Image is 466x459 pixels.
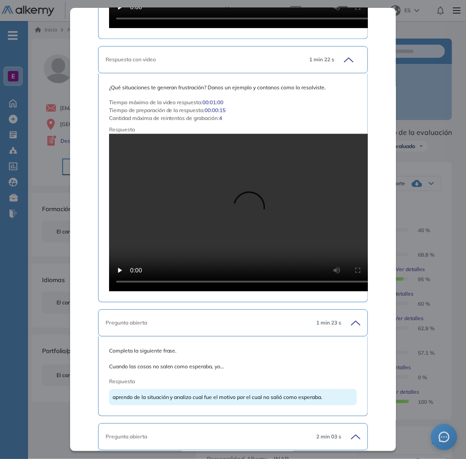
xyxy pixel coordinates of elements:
[219,114,222,122] span: 4
[109,99,203,106] span: Tiempo máximo de la video respuesta :
[205,106,226,114] span: 00:00:15
[109,126,332,134] span: Respuesta
[106,433,310,441] div: Pregunta abierta
[109,106,205,114] span: Tiempo de preparación de la respuesta :
[203,99,224,106] span: 00:01:00
[113,394,323,400] span: aprendo de la situación y analizo cual fue el motivo por el cual no salió como esperaba.
[109,347,357,371] span: Completa la siguiente frase. Cuando las cosas no salen como esperaba, yo…
[439,432,449,442] span: message
[309,56,334,64] span: 1 min 22 s
[316,319,341,327] span: 1 min 23 s
[109,378,332,385] span: Respuesta
[106,56,303,64] div: Respuesta con video
[106,319,310,327] div: Pregunta abierta
[109,84,357,92] span: ¿Qué situaciones te generan frustración? Danos un ejemplo y contanos como lo resolviste.
[316,433,341,441] span: 2 min 03 s
[109,114,219,122] span: Cantidad máxima de reintentos de grabación :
